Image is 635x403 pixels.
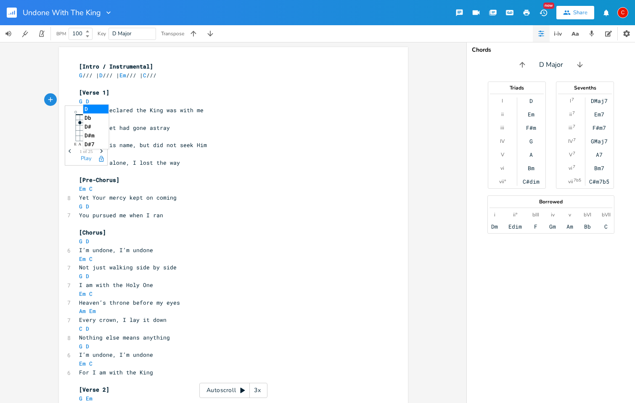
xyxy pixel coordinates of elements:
[573,150,575,157] sup: 7
[250,383,265,398] div: 3x
[56,32,66,36] div: BPM
[79,106,204,114] span: My lips declared the King was with me
[499,178,506,185] div: vii°
[81,155,92,163] button: Play
[83,122,108,131] li: D#
[543,3,554,9] div: New
[86,97,89,105] span: D
[513,211,517,218] div: ii°
[79,316,167,324] span: Every crown, I lay it down
[539,60,563,70] span: D Major
[89,360,93,367] span: C
[86,203,89,210] span: D
[594,165,604,171] div: Bm7
[535,5,552,20] button: New
[79,63,153,70] span: [Intro / Instrumental]
[86,342,89,350] span: D
[89,307,96,315] span: Em
[89,185,93,192] span: C
[79,149,93,154] span: 1 of 25
[79,272,82,280] span: G
[83,140,108,149] li: D#7
[79,325,82,332] span: C
[79,263,177,271] span: Not just walking side by side
[79,307,86,315] span: Am
[573,163,575,170] sup: 7
[112,30,132,37] span: D Major
[98,31,106,36] div: Key
[573,123,575,130] sup: 7
[78,142,81,146] text: A
[569,111,572,118] div: ii
[500,165,504,171] div: vi
[79,89,109,96] span: [Verse 1]
[502,97,503,104] div: I
[79,342,82,350] span: G
[529,151,533,158] div: A
[574,177,581,184] sup: 7b5
[617,3,628,22] button: C
[549,223,556,230] div: Gm
[79,290,86,298] span: Em
[589,178,609,185] div: C#m7b5
[569,211,571,218] div: v
[79,351,153,358] span: I’m undone, I’m undone
[79,334,170,341] span: Nothing else means anything
[491,223,498,230] div: Dm
[79,255,86,263] span: Em
[119,71,126,79] span: Em
[569,124,572,131] div: iii
[569,151,572,158] div: V
[199,383,267,398] div: Autoscroll
[529,97,533,104] div: D
[617,7,628,18] div: Calvary Jupiter Songwriting Team
[501,151,504,158] div: V
[79,124,170,132] span: But my feet had gone astray
[488,199,614,204] div: Borrowed
[79,246,153,254] span: I’m undone, I’m undone
[79,71,156,79] span: /// | /// | /// | ///
[79,281,153,289] span: I am with the Holy One
[161,31,184,36] div: Transpose
[523,178,540,185] div: C#dim
[86,325,89,332] span: D
[534,223,537,230] div: F
[591,138,608,145] div: GMaj7
[79,369,153,376] span: For I am with the King
[591,97,608,104] div: DMaj7
[526,124,536,131] div: F#m
[79,97,82,105] span: G
[568,178,573,185] div: vii
[584,211,591,218] div: bVI
[79,360,86,367] span: Em
[79,395,82,402] span: G
[573,9,587,16] div: Share
[556,6,594,19] button: Share
[528,111,534,118] div: Em
[568,138,573,145] div: IV
[472,47,630,53] div: Chords
[500,138,505,145] div: IV
[593,124,606,131] div: F#m7
[79,185,86,192] span: Em
[99,71,103,79] span: D
[86,395,93,402] span: Em
[488,85,545,90] div: Triads
[143,71,146,79] span: C
[571,96,574,103] sup: 7
[596,151,603,158] div: A7
[570,97,571,104] div: I
[79,159,180,166] span: I walked alone, I lost the way
[79,141,207,149] span: I spoke His name, but did not seek Him
[83,113,108,122] li: Db
[79,386,109,393] span: [Verse 2]
[602,211,611,218] div: bVII
[89,255,93,263] span: C
[569,165,572,171] div: vi
[566,223,573,230] div: Am
[79,229,106,236] span: [Chorus]
[532,211,539,218] div: bIII
[501,111,504,118] div: ii
[86,237,89,245] span: D
[529,138,533,145] div: G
